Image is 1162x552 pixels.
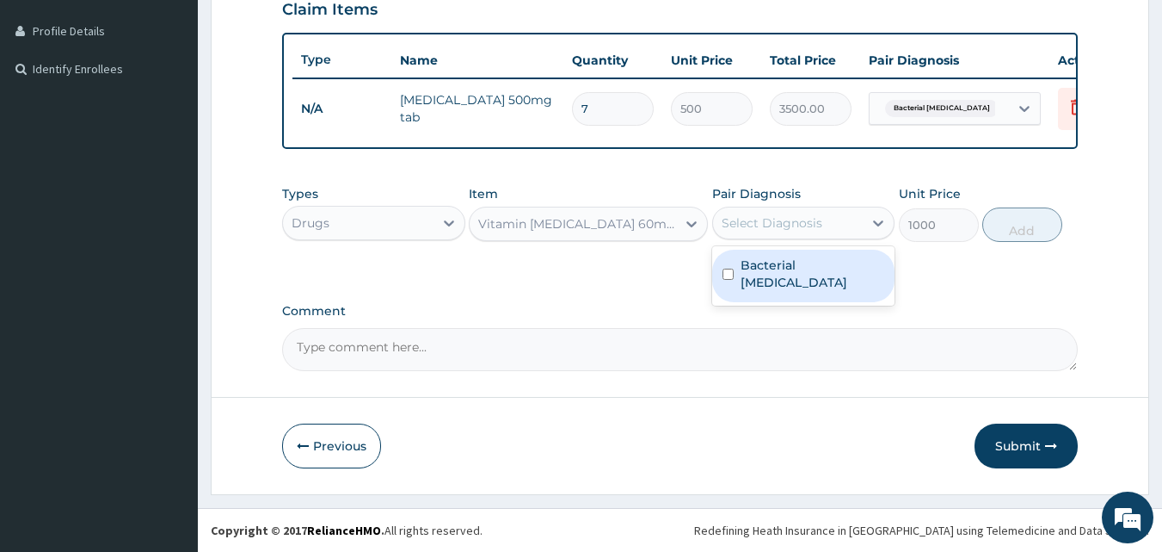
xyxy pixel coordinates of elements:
[307,523,381,538] a: RelianceHMO
[391,43,563,78] th: Name
[694,522,1149,539] div: Redefining Heath Insurance in [GEOGRAPHIC_DATA] using Telemedicine and Data Science!
[282,424,381,468] button: Previous
[860,43,1049,78] th: Pair Diagnosis
[198,508,1162,552] footer: All rights reserved.
[292,214,329,232] div: Drugs
[469,185,498,202] label: Item
[9,369,328,429] textarea: Type your message and hit 'Enter'
[391,83,563,134] td: [MEDICAL_DATA] 500mg tab
[292,93,391,125] td: N/A
[662,43,761,78] th: Unit Price
[741,257,885,291] label: Bacterial [MEDICAL_DATA]
[478,215,678,233] div: Vitamin [MEDICAL_DATA] 60ml Syrup
[982,208,1062,242] button: Add
[899,185,961,202] label: Unit Price
[282,304,1079,319] label: Comment
[563,43,662,78] th: Quantity
[100,166,237,340] span: We're online!
[211,523,384,538] strong: Copyright © 2017 .
[761,43,860,78] th: Total Price
[89,96,289,119] div: Chat with us now
[282,187,318,202] label: Types
[282,1,378,20] h3: Claim Items
[1049,43,1135,78] th: Actions
[722,214,822,232] div: Select Diagnosis
[974,424,1078,468] button: Submit
[32,86,70,129] img: d_794563401_company_1708531726252_794563401
[282,9,323,50] div: Minimize live chat window
[292,44,391,76] th: Type
[712,185,801,202] label: Pair Diagnosis
[885,100,999,117] span: Bacterial [MEDICAL_DATA]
